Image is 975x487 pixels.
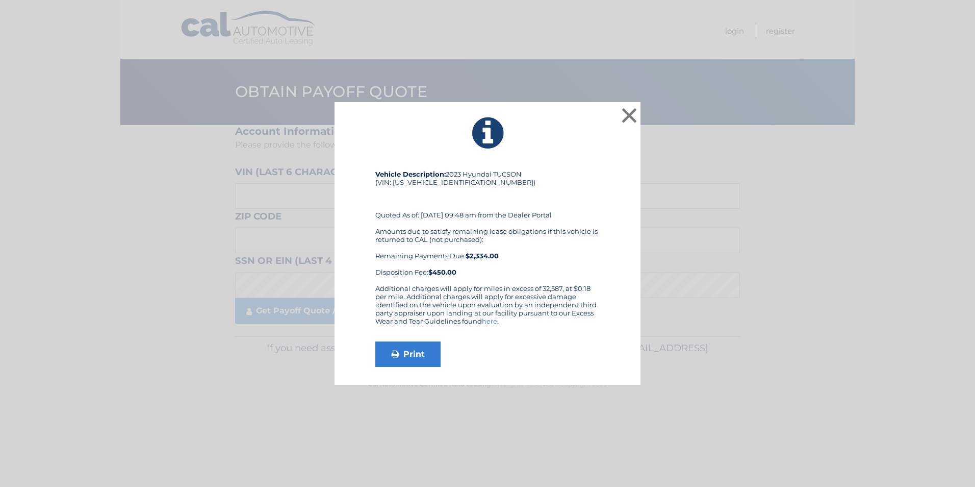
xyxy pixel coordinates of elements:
button: × [619,105,639,126]
div: Amounts due to satisfy remaining lease obligations if this vehicle is returned to CAL (not purcha... [375,227,600,276]
strong: Vehicle Description: [375,170,446,178]
strong: $450.00 [428,268,456,276]
a: Print [375,342,441,367]
div: Additional charges will apply for miles in excess of 32,587, at $0.18 per mile. Additional charge... [375,284,600,333]
a: here [482,317,497,325]
div: 2023 Hyundai TUCSON (VIN: [US_VEHICLE_IDENTIFICATION_NUMBER]) Quoted As of: [DATE] 09:48 am from ... [375,170,600,284]
b: $2,334.00 [466,252,499,260]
